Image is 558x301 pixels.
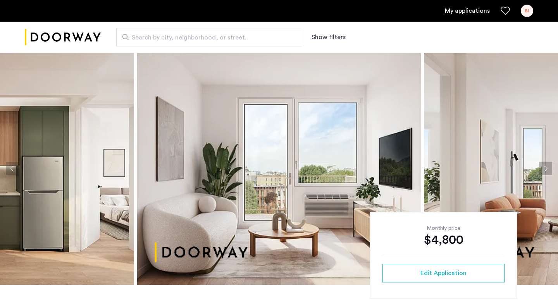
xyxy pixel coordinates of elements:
input: Apartment Search [116,28,302,46]
button: Previous apartment [6,162,19,175]
img: logo [25,23,101,52]
button: button [382,264,505,282]
div: BI [521,5,533,17]
div: Monthly price [382,224,505,232]
span: Search by city, neighborhood, or street. [132,33,281,42]
button: Next apartment [539,162,552,175]
span: Edit Application [420,269,467,278]
img: apartment [137,53,421,285]
a: Cazamio logo [25,23,101,52]
a: My application [445,6,490,15]
button: Show or hide filters [312,32,346,42]
div: $4,800 [382,232,505,248]
a: Favorites [501,6,510,15]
